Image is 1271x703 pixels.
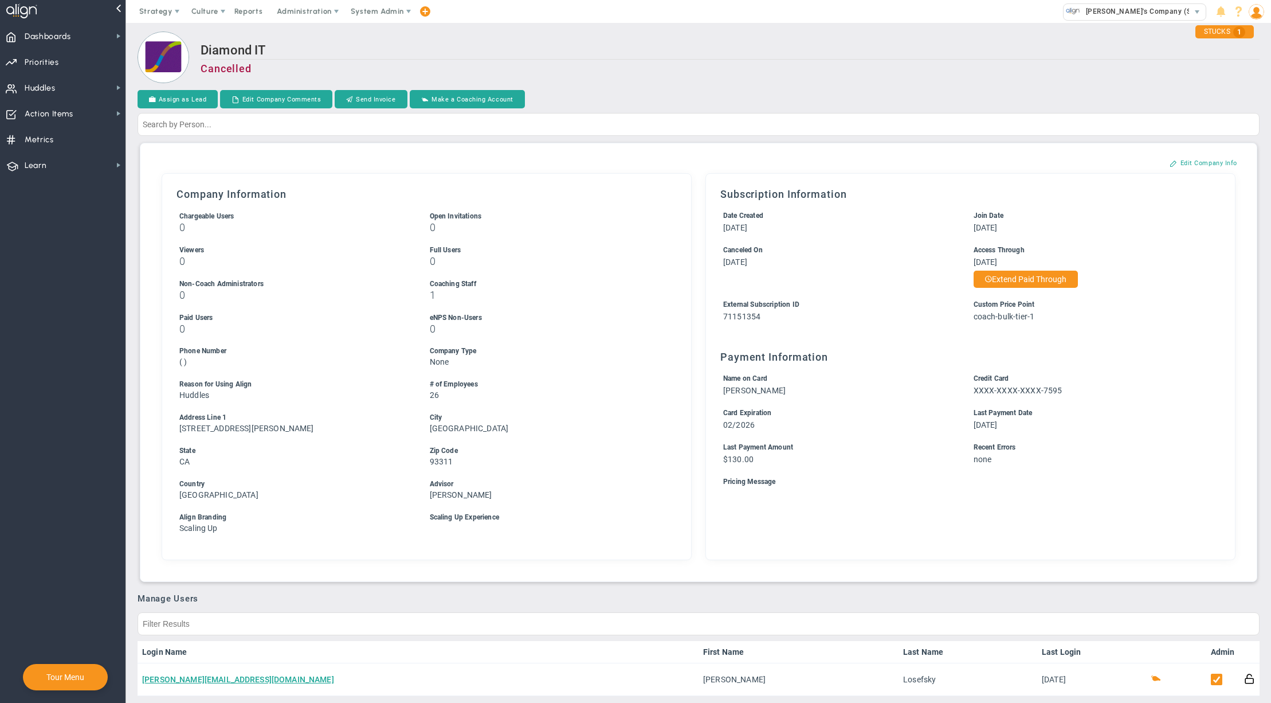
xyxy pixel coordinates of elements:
[201,43,1260,60] h2: Diamond IT
[179,246,204,254] span: Viewers
[430,379,659,390] div: # of Employees
[974,373,1203,384] div: Credit Card
[351,7,404,15] span: System Admin
[410,90,525,108] button: Make a Coaching Account
[1233,26,1245,38] span: 1
[277,7,331,15] span: Administration
[723,408,952,419] div: Card Expiration
[974,271,1078,288] button: Extend Paid Through
[430,212,482,220] span: Open Invitations
[179,390,209,400] span: Huddles
[974,442,1203,453] div: Recent Errors
[220,90,332,108] button: Edit Company Comments
[430,290,659,300] h3: 1
[430,424,509,433] span: [GEOGRAPHIC_DATA]
[1037,663,1100,696] td: [DATE]
[179,222,409,233] h3: 0
[1211,647,1235,657] a: Admin
[974,455,992,464] span: none
[179,357,182,366] span: (
[699,663,899,696] td: [PERSON_NAME]
[430,512,659,523] div: Scaling Up Experience
[974,312,1035,321] span: coach-bulk-tier-1
[903,647,1032,657] a: Last Name
[430,246,461,254] span: Full Users
[25,25,71,49] span: Dashboards
[25,102,73,126] span: Action Items
[723,210,952,221] div: Date Created
[974,299,1203,310] div: Custom Price Point
[25,50,59,75] span: Priorities
[179,457,190,466] span: CA
[1151,673,1162,684] button: Coach
[179,479,409,490] div: Country
[720,351,1221,363] h3: Payment Information
[430,390,439,400] span: 26
[430,457,453,466] span: 93311
[723,245,952,256] div: Canceled On
[974,386,1062,395] span: XXXX-XXXX-XXXX-7595
[138,593,1260,604] h3: Manage Users
[723,223,747,232] span: [DATE]
[430,222,659,233] h3: 0
[179,256,409,267] h3: 0
[430,280,476,288] span: Coaching Staff
[142,675,334,684] a: [PERSON_NAME][EMAIL_ADDRESS][DOMAIN_NAME]
[974,257,998,267] span: [DATE]
[1249,4,1264,19] img: 48978.Person.photo
[184,357,187,366] span: )
[723,312,760,321] span: 71151354
[723,477,1202,487] div: Pricing Message
[1195,25,1254,38] div: STUCKS
[430,314,482,322] span: eNPS Non-Users
[1244,673,1255,685] button: Reset Password
[974,408,1203,419] div: Last Payment Date
[138,612,1260,635] input: Filter Results
[723,386,786,395] span: [PERSON_NAME]
[179,346,409,357] div: Phone Number
[179,314,213,322] span: Paid Users
[1189,4,1206,20] span: select
[899,663,1037,696] td: Losefsky
[1158,154,1249,172] button: Edit Company Info
[703,647,894,657] a: First Name
[430,446,659,456] div: Zip Code
[430,357,449,366] span: None
[43,672,88,682] button: Tour Menu
[179,524,218,533] span: Scaling Up
[179,323,409,334] h3: 0
[191,7,218,15] span: Culture
[1080,4,1219,19] span: [PERSON_NAME]'s Company (Sandbox)
[142,647,694,657] a: Login Name
[179,424,314,433] span: [STREET_ADDRESS][PERSON_NAME]
[723,455,754,464] span: $130.00
[179,211,234,220] label: Includes Users + Open Invitations, excludes Coaching Staff
[974,223,998,232] span: [DATE]
[430,256,659,267] h3: 0
[1042,647,1096,657] a: Last Login
[25,76,56,100] span: Huddles
[335,90,407,108] button: Send Invoice
[974,420,998,429] span: [DATE]
[430,479,659,490] div: Advisor
[430,490,492,499] span: [PERSON_NAME]
[430,412,659,423] div: City
[179,412,409,423] div: Address Line 1
[430,346,659,357] div: Company Type
[723,373,952,384] div: Name on Card
[176,188,677,200] h3: Company Information
[138,113,1260,136] input: Search by Person...
[430,323,659,334] h3: 0
[25,154,46,178] span: Learn
[723,442,952,453] div: Last Payment Amount
[1066,4,1080,18] img: 33318.Company.photo
[179,379,409,390] div: Reason for Using Align
[179,280,264,288] span: Non-Coach Administrators
[974,210,1203,221] div: Join Date
[201,63,1260,75] h3: Cancelled
[179,490,258,499] span: [GEOGRAPHIC_DATA]
[138,32,189,83] img: Loading...
[25,128,54,152] span: Metrics
[974,245,1203,256] div: Access Through
[723,420,755,429] span: 02/2026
